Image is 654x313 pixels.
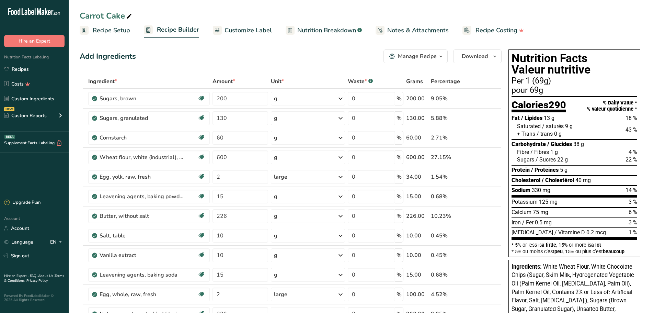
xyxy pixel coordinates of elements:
div: Vanilla extract [100,251,185,259]
span: 18 % [626,115,637,121]
span: / Fer [522,219,533,226]
div: Egg, yolk, raw, fresh [100,173,185,181]
div: Wheat flour, white (industrial), 15% protein, bleached, unenriched [100,153,185,161]
span: Fibre [517,149,529,155]
div: 2.71% [431,134,469,142]
span: Calcium [512,209,531,215]
span: 1 g [550,149,558,155]
a: Recipe Builder [144,22,199,38]
span: / Protéines [531,167,559,173]
span: Percentage [431,77,460,86]
div: 1.54% [431,173,469,181]
span: 6 % [629,209,637,215]
div: 9.05% [431,94,469,103]
span: Nutrition Breakdown [297,26,356,35]
span: Ingredients: [512,264,542,270]
div: 10.00 [406,251,428,259]
span: 290 [549,99,566,111]
div: Waste [348,77,373,86]
button: Download [453,49,502,63]
span: Grams [406,77,423,86]
a: Recipe Setup [80,23,130,38]
span: 3 % [629,219,637,226]
a: Hire an Expert . [4,273,28,278]
div: Custom Reports [4,112,47,119]
div: 0.68% [431,271,469,279]
span: Protein [512,167,530,173]
div: Powered By FoodLabelMaker © 2025 All Rights Reserved [4,294,65,302]
a: Nutrition Breakdown [286,23,362,38]
div: Cornstarch [100,134,185,142]
div: large [274,290,287,299]
section: * 5% or less is , 15% or more is [512,240,637,254]
span: a little [542,242,556,248]
span: 22 % [626,156,637,163]
div: Carrot Cake [80,10,133,22]
span: Iron [512,219,521,226]
div: BETA [4,135,15,139]
a: Recipe Costing [462,23,524,38]
span: / Cholestérol [542,177,574,183]
div: pour 69g [512,86,637,94]
span: / Vitamine D [554,229,585,236]
span: 1 % [629,229,637,236]
span: / Lipides [521,115,542,121]
span: Amount [213,77,235,86]
span: 14 % [626,187,637,193]
div: 226.00 [406,212,428,220]
div: Sugars, brown [100,94,185,103]
div: 0.45% [431,232,469,240]
span: Saturated [517,123,541,130]
div: Calories [512,100,566,113]
div: g [274,271,277,279]
span: Recipe Setup [93,26,130,35]
span: / Glucides [547,141,572,147]
div: Egg, whole, raw, fresh [100,290,185,299]
div: large [274,173,287,181]
span: 0 g [554,131,562,137]
span: 75 mg [533,209,548,215]
div: 10.00 [406,232,428,240]
a: Language [4,236,33,248]
span: 40 mg [575,177,591,183]
div: Butter, without salt [100,212,185,220]
iframe: Intercom live chat [631,290,647,306]
span: Unit [271,77,284,86]
span: Recipe Costing [475,26,517,35]
span: / saturés [542,123,564,130]
div: 0.45% [431,251,469,259]
a: FAQ . [30,273,38,278]
a: Notes & Attachments [376,23,449,38]
span: Ingredient [88,77,117,86]
div: 27.15% [431,153,469,161]
span: Sodium [512,187,530,193]
div: EN [50,238,65,246]
div: Upgrade Plan [4,199,41,206]
div: Manage Recipe [398,52,437,60]
span: Customize Label [225,26,272,35]
div: Sugars, granulated [100,114,185,122]
span: Recipe Builder [157,25,199,34]
div: Salt, table [100,232,185,240]
div: * 5% ou moins c’est , 15% ou plus c’est [512,249,637,254]
span: Fat [512,115,520,121]
span: 330 mg [532,187,550,193]
span: / trans [537,131,553,137]
div: g [274,94,277,103]
span: Notes & Attachments [387,26,449,35]
button: Manage Recipe [383,49,448,63]
span: / Sucres [536,156,556,163]
div: 0.68% [431,192,469,201]
span: 9 g [565,123,573,130]
div: 100.00 [406,290,428,299]
span: 125 mg [539,199,558,205]
div: 60.00 [406,134,428,142]
div: g [274,232,277,240]
span: Potassium [512,199,538,205]
span: 5 g [560,167,567,173]
span: 0.2 mcg [586,229,606,236]
span: 13 g [544,115,554,121]
span: / Fibres [530,149,549,155]
div: 600.00 [406,153,428,161]
a: Customize Label [213,23,272,38]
